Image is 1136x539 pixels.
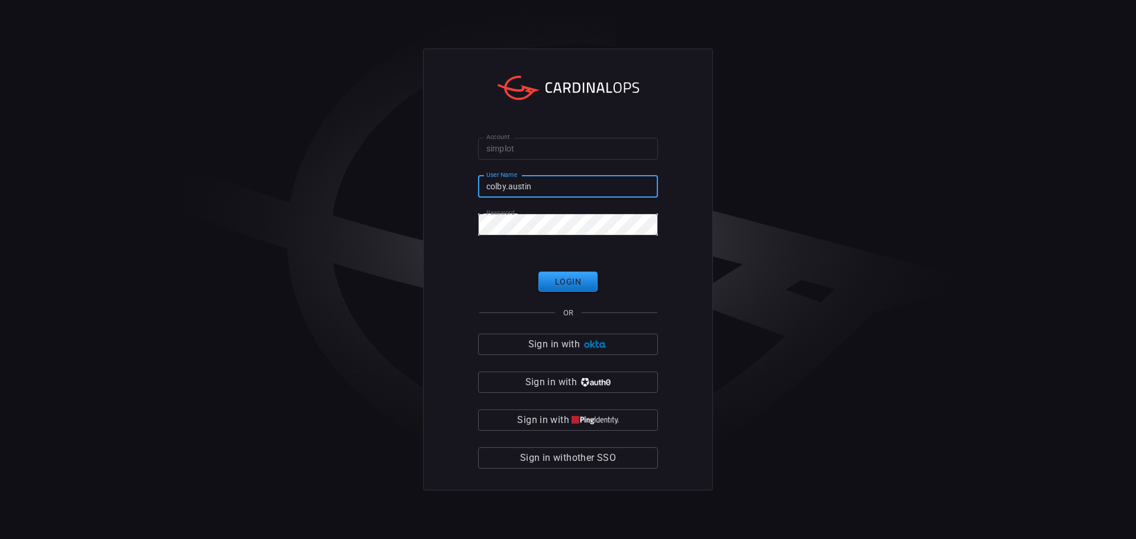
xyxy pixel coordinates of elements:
label: User Name [486,170,517,179]
label: Password [486,208,515,217]
span: Sign in with [517,412,569,428]
input: Type your user name [478,176,658,198]
span: OR [563,308,573,317]
span: Sign in with [528,336,580,353]
span: Sign in with other SSO [520,450,616,466]
button: Sign in with [478,409,658,431]
img: vP8Hhh4KuCH8AavWKdZY7RZgAAAAASUVORK5CYII= [579,378,611,387]
img: Ad5vKXme8s1CQAAAABJRU5ErkJggg== [582,340,608,349]
img: quu4iresuhQAAAABJRU5ErkJggg== [572,416,619,425]
button: Login [538,272,598,292]
button: Sign in withother SSO [478,447,658,469]
button: Sign in with [478,334,658,355]
span: Sign in with [525,374,577,390]
label: Account [486,133,510,141]
input: Type your account [478,138,658,160]
button: Sign in with [478,372,658,393]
